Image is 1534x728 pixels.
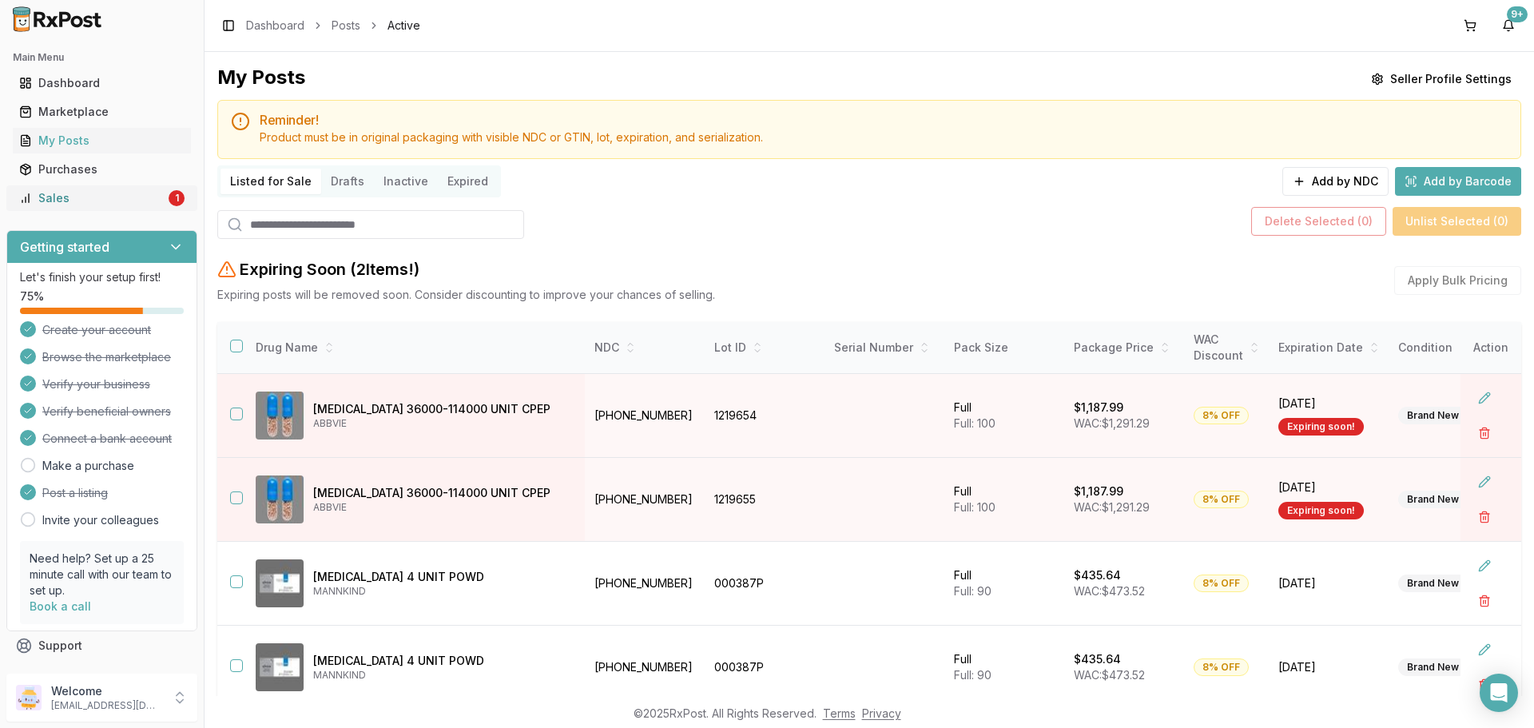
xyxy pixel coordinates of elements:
a: My Posts [13,126,191,155]
p: [EMAIL_ADDRESS][DOMAIN_NAME] [51,699,162,712]
button: Sales1 [6,185,197,211]
img: RxPost Logo [6,6,109,32]
span: Verify beneficial owners [42,404,171,420]
div: NDC [594,340,695,356]
a: Invite your colleagues [42,512,159,528]
a: Sales1 [13,184,191,213]
p: $435.64 [1074,651,1121,667]
td: [PHONE_NUMBER] [585,626,705,710]
span: Full: 100 [954,416,996,430]
a: Marketplace [13,97,191,126]
span: Feedback [38,666,93,682]
div: Brand New [1398,658,1468,676]
span: WAC: $1,291.29 [1074,500,1150,514]
button: Inactive [374,169,438,194]
span: Verify your business [42,376,150,392]
button: Delete [1470,503,1499,531]
td: 000387P [705,542,825,626]
div: 8% OFF [1194,575,1249,592]
td: 000387P [705,626,825,710]
a: Dashboard [246,18,304,34]
img: Creon 36000-114000 UNIT CPEP [256,392,304,440]
p: [MEDICAL_DATA] 36000-114000 UNIT CPEP [313,485,572,501]
div: 8% OFF [1194,658,1249,676]
div: Expiring soon! [1278,502,1364,519]
p: [MEDICAL_DATA] 36000-114000 UNIT CPEP [313,401,572,417]
span: WAC: $473.52 [1074,668,1145,682]
a: Dashboard [13,69,191,97]
img: Afrezza 4 UNIT POWD [256,643,304,691]
img: Creon 36000-114000 UNIT CPEP [256,475,304,523]
span: Browse the marketplace [42,349,171,365]
div: Purchases [19,161,185,177]
div: Open Intercom Messenger [1480,674,1518,712]
div: My Posts [19,133,185,149]
th: Pack Size [944,322,1064,374]
div: Dashboard [19,75,185,91]
button: Expired [438,169,498,194]
span: Create your account [42,322,151,338]
div: WAC Discount [1194,332,1259,364]
div: Sales [19,190,165,206]
nav: breadcrumb [246,18,420,34]
a: Purchases [13,155,191,184]
div: 1 [169,190,185,206]
button: Purchases [6,157,197,182]
div: Brand New [1398,575,1468,592]
div: Lot ID [714,340,815,356]
div: 9+ [1507,6,1528,22]
button: Edit [1470,551,1499,580]
span: [DATE] [1278,659,1379,675]
div: 8% OFF [1194,407,1249,424]
a: Posts [332,18,360,34]
span: Connect a bank account [42,431,172,447]
p: MANNKIND [313,585,572,598]
span: WAC: $473.52 [1074,584,1145,598]
button: My Posts [6,128,197,153]
p: $1,187.99 [1074,400,1123,416]
h2: Expiring Soon ( 2 Item s !) [240,258,419,280]
a: Terms [823,706,856,720]
button: Feedback [6,660,197,689]
span: Full: 90 [954,584,992,598]
a: Privacy [862,706,901,720]
button: Dashboard [6,70,197,96]
th: Condition [1389,322,1508,374]
img: User avatar [16,685,42,710]
div: 8% OFF [1194,491,1249,508]
td: Full [944,374,1064,458]
p: [MEDICAL_DATA] 4 UNIT POWD [313,569,572,585]
p: [MEDICAL_DATA] 4 UNIT POWD [313,653,572,669]
span: [DATE] [1278,575,1379,591]
div: Expiration Date [1278,340,1379,356]
div: My Posts [217,65,305,93]
span: WAC: $1,291.29 [1074,416,1150,430]
td: [PHONE_NUMBER] [585,458,705,542]
th: Action [1460,322,1521,374]
p: MANNKIND [313,669,572,682]
p: ABBVIE [313,501,572,514]
button: Support [6,631,197,660]
span: Full: 90 [954,668,992,682]
h2: Main Menu [13,51,191,64]
button: 9+ [1496,13,1521,38]
button: Marketplace [6,99,197,125]
span: Post a listing [42,485,108,501]
button: Edit [1470,635,1499,664]
a: Make a purchase [42,458,134,474]
td: Full [944,458,1064,542]
button: Edit [1470,384,1499,412]
button: Add by Barcode [1395,167,1521,196]
button: Delete [1470,587,1499,615]
button: Listed for Sale [221,169,321,194]
td: Full [944,626,1064,710]
p: Let's finish your setup first! [20,269,184,285]
div: Marketplace [19,104,185,120]
span: [DATE] [1278,479,1379,495]
td: [PHONE_NUMBER] [585,374,705,458]
td: 1219655 [705,458,825,542]
div: Expiring soon! [1278,418,1364,436]
span: 75 % [20,288,44,304]
p: ABBVIE [313,417,572,430]
button: Delete [1470,419,1499,448]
